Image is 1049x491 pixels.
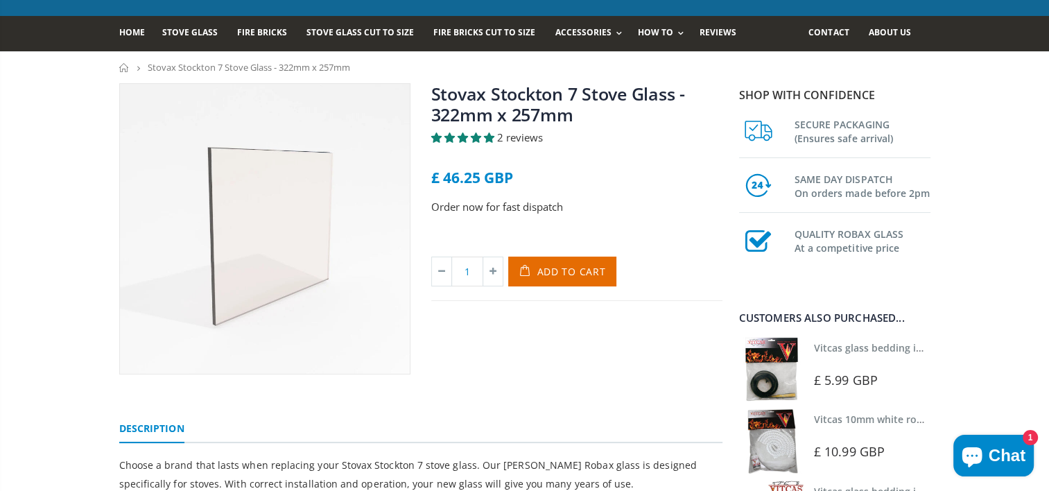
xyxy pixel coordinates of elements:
[795,225,930,255] h3: QUALITY ROBAX GLASS At a competitive price
[119,26,145,38] span: Home
[119,16,155,51] a: Home
[119,415,184,443] a: Description
[814,443,885,460] span: £ 10.99 GBP
[739,408,804,473] img: Vitcas white rope, glue and gloves kit 10mm
[949,435,1038,480] inbox-online-store-chat: Shopify online store chat
[868,16,921,51] a: About us
[306,16,424,51] a: Stove Glass Cut To Size
[431,130,497,144] span: 5.00 stars
[431,82,685,126] a: Stovax Stockton 7 Stove Glass - 322mm x 257mm
[431,168,513,187] span: £ 46.25 GBP
[237,16,297,51] a: Fire Bricks
[555,26,611,38] span: Accessories
[555,16,628,51] a: Accessories
[162,16,228,51] a: Stove Glass
[119,63,130,72] a: Home
[306,26,414,38] span: Stove Glass Cut To Size
[433,16,546,51] a: Fire Bricks Cut To Size
[508,257,617,286] button: Add to Cart
[638,16,691,51] a: How To
[120,84,410,374] img: widerectangularstoveglass_6902310f-dbc7-4e8b-a841-6ba091f85d2b_800x_crop_center.webp
[795,115,930,146] h3: SECURE PACKAGING (Ensures safe arrival)
[497,130,543,144] span: 2 reviews
[119,458,697,490] span: Choose a brand that lasts when replacing your Stovax Stockton 7 stove glass. Our [PERSON_NAME] Ro...
[814,372,878,388] span: £ 5.99 GBP
[700,26,736,38] span: Reviews
[537,265,606,278] span: Add to Cart
[808,26,849,38] span: Contact
[808,16,859,51] a: Contact
[237,26,287,38] span: Fire Bricks
[433,26,535,38] span: Fire Bricks Cut To Size
[739,313,930,323] div: Customers also purchased...
[431,199,722,215] p: Order now for fast dispatch
[700,16,747,51] a: Reviews
[868,26,910,38] span: About us
[739,87,930,103] p: Shop with confidence
[162,26,218,38] span: Stove Glass
[739,337,804,402] img: Vitcas stove glass bedding in tape
[795,170,930,200] h3: SAME DAY DISPATCH On orders made before 2pm
[148,61,350,74] span: Stovax Stockton 7 Stove Glass - 322mm x 257mm
[638,26,673,38] span: How To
